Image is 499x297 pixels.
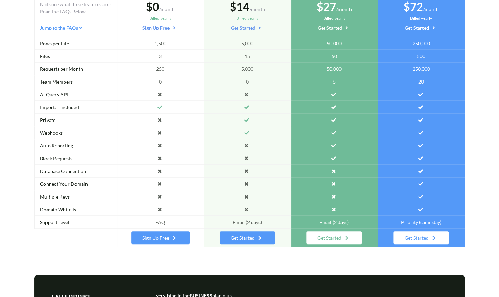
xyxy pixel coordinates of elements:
[142,24,178,31] a: Sign Up Free
[401,219,441,226] span: Priority (same day)
[241,40,253,47] span: 5,000
[319,219,349,226] span: Email (2 days)
[412,65,430,73] span: 250,000
[249,6,265,12] span: /month
[34,37,117,50] div: Rows per File
[34,126,117,139] div: Webhooks
[131,231,190,244] a: Sign Up Free
[122,15,198,21] div: Billed yearly
[393,231,449,244] a: Get Started
[244,52,250,60] span: 15
[209,15,285,21] div: Billed yearly
[417,52,425,60] span: 500
[383,15,459,21] div: Billed yearly
[306,231,362,244] a: Get Started
[231,24,264,31] a: Get Started
[34,63,117,75] div: Requests per Month
[155,219,165,226] span: FAQ
[246,78,248,85] span: 0
[156,65,164,73] span: 250
[159,78,162,85] span: 0
[159,52,162,60] span: 3
[34,101,117,114] div: Importer Included
[34,203,117,216] div: Domain Whitelist
[336,6,352,12] span: /month
[34,190,117,203] div: Multiple Keys
[34,216,117,229] div: Support Level
[34,165,117,178] div: Database Connection
[40,24,111,31] div: Jump to the FAQs
[333,78,336,85] span: 5
[296,15,372,21] div: Billed yearly
[159,6,175,12] span: /month
[241,65,253,73] span: 5,000
[34,139,117,152] div: Auto Reporting
[418,78,424,85] span: 20
[34,88,117,101] div: AI Query API
[220,231,275,244] a: Get Started
[327,65,342,73] span: 50,000
[412,40,430,47] span: 250,000
[34,178,117,190] div: Connect Your Domain
[34,50,117,63] div: Files
[34,152,117,165] div: Block Requests
[40,1,111,15] div: Not sure what these features are? Read the FAQs Below
[318,24,351,31] a: Get Started
[34,114,117,126] div: Private
[34,75,117,88] div: Team Members
[332,52,337,60] span: 50
[154,40,166,47] span: 1,500
[327,40,342,47] span: 50,000
[423,6,439,12] span: /month
[405,24,438,31] a: Get Started
[233,219,262,226] span: Email (2 days)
